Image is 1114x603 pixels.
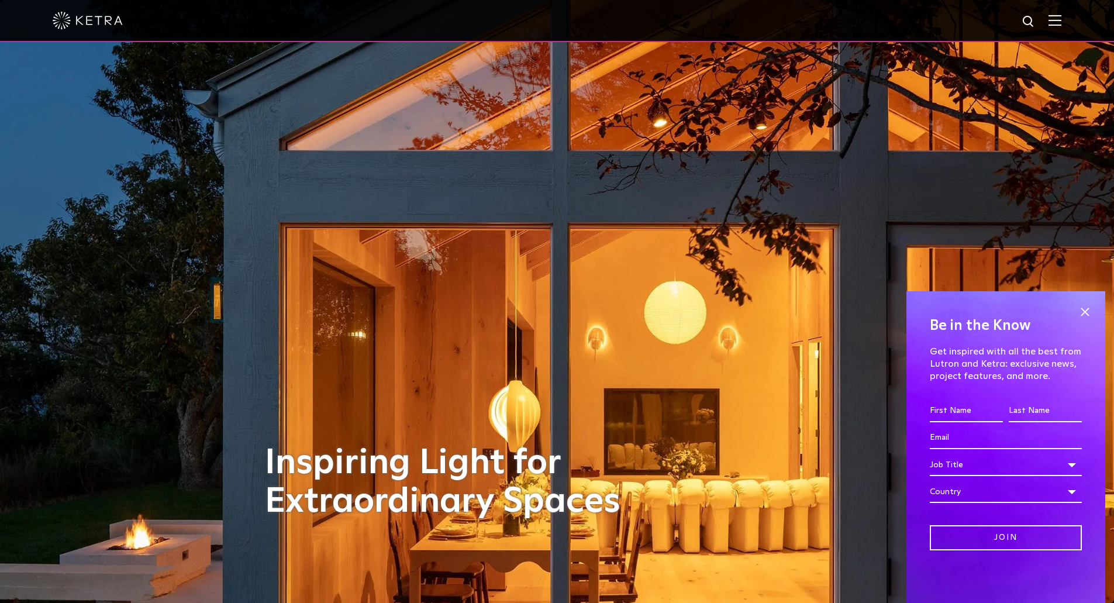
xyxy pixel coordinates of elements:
input: First Name [930,400,1003,422]
input: Join [930,525,1082,550]
div: Job Title [930,454,1082,476]
img: Hamburger%20Nav.svg [1049,15,1061,26]
img: ketra-logo-2019-white [53,12,123,29]
h1: Inspiring Light for Extraordinary Spaces [265,444,645,521]
div: Country [930,481,1082,503]
h4: Be in the Know [930,315,1082,337]
p: Get inspired with all the best from Lutron and Ketra: exclusive news, project features, and more. [930,346,1082,382]
input: Email [930,427,1082,449]
img: search icon [1022,15,1036,29]
input: Last Name [1009,400,1082,422]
